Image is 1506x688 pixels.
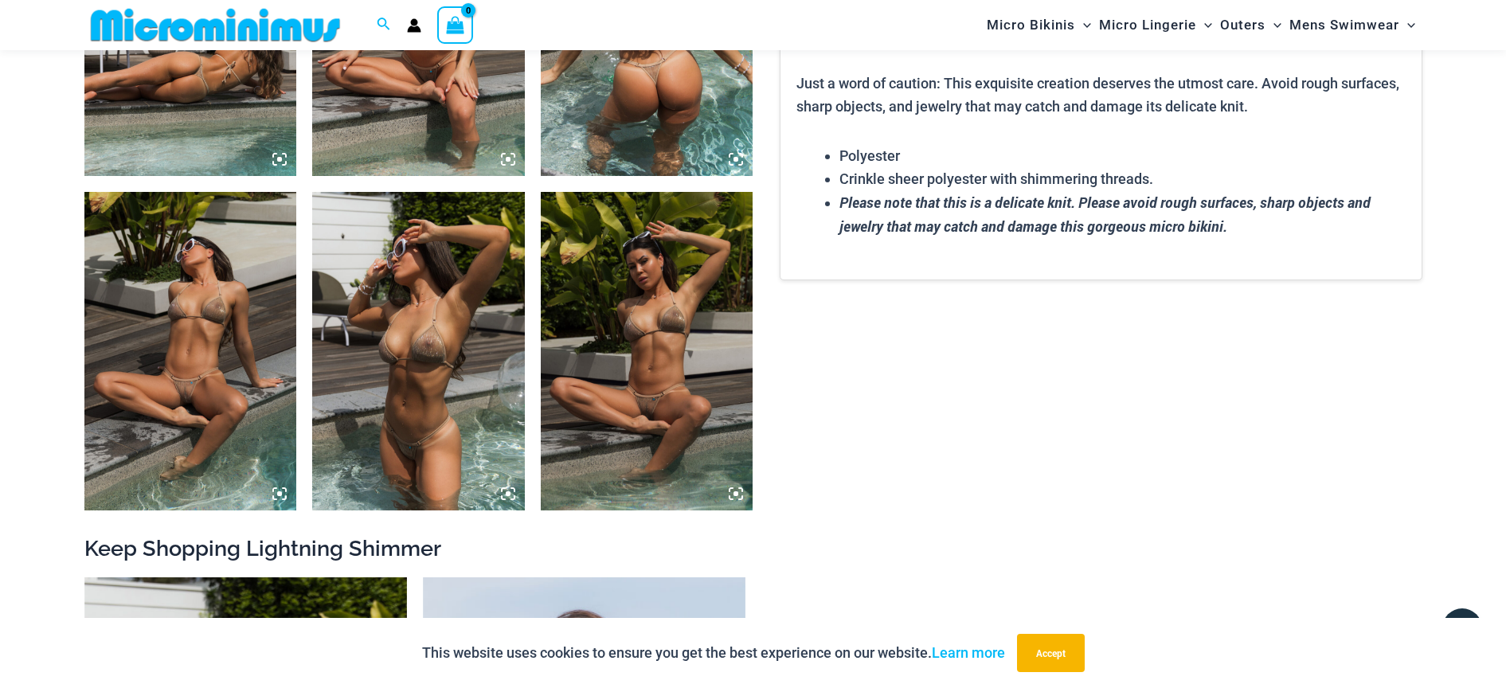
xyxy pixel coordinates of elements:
span: Menu Toggle [1196,5,1212,45]
img: Lightning Shimmer Glittering Dunes 317 Tri Top 469 Thong [84,192,297,510]
p: This website uses cookies to ensure you get the best experience on our website. [422,641,1005,665]
span: Menu Toggle [1399,5,1415,45]
a: OutersMenu ToggleMenu Toggle [1216,5,1285,45]
a: Account icon link [407,18,421,33]
h2: Keep Shopping Lightning Shimmer [84,534,1422,562]
a: Mens SwimwearMenu ToggleMenu Toggle [1285,5,1419,45]
span: Outers [1220,5,1265,45]
a: Search icon link [377,15,391,35]
li: Polyester [839,144,1405,168]
nav: Site Navigation [980,2,1422,48]
span: Micro Lingerie [1099,5,1196,45]
a: Micro BikinisMenu ToggleMenu Toggle [983,5,1095,45]
span: Menu Toggle [1265,5,1281,45]
span: Mens Swimwear [1289,5,1399,45]
span: Menu Toggle [1075,5,1091,45]
img: Lightning Shimmer Glittering Dunes 317 Tri Top 469 Thong [541,192,753,510]
a: Micro LingerieMenu ToggleMenu Toggle [1095,5,1216,45]
button: Accept [1017,634,1085,672]
li: Crinkle sheer polyester with shimmering threads. [839,167,1405,191]
img: Lightning Shimmer Glittering Dunes 317 Tri Top 469 Thong [312,192,525,510]
img: MM SHOP LOGO FLAT [84,7,346,43]
span: Micro Bikinis [987,5,1075,45]
a: Learn more [932,644,1005,661]
strong: Please note that this is a delicate knit. Please avoid rough surfaces, sharp objects and jewelry ... [839,193,1371,236]
a: View Shopping Cart, empty [437,6,474,43]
